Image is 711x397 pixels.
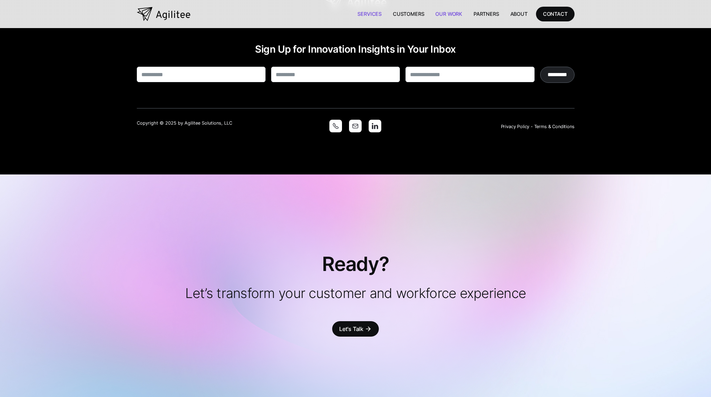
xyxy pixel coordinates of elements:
[468,7,505,21] a: Partners
[332,321,379,337] a: Let's Talkarrow_forward
[322,252,389,276] h2: Ready?
[137,43,575,55] h2: Sign Up for Innovation Insights in Your Inbox
[150,285,561,302] p: Let’s transform your customer and workforce experience
[352,7,387,21] a: Services
[137,7,190,21] a: home
[339,324,363,334] div: Let's Talk
[137,67,575,87] form: Innovation Insights
[543,9,568,18] div: CONTACT
[137,120,279,126] div: Copyright © 2025 by Agilitee Solutions, LLC
[365,325,372,332] div: arrow_forward
[505,7,533,21] a: About
[430,7,468,21] a: Our Work
[387,7,430,21] a: Customers
[536,7,575,21] a: CONTACT
[501,124,575,129] a: Privacy Policy - Terms & Conditions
